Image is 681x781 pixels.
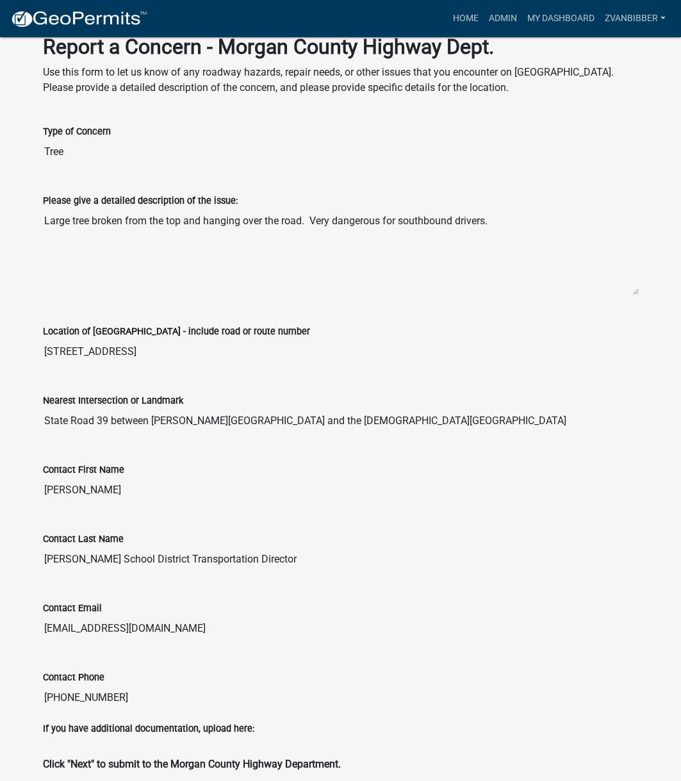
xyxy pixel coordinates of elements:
[43,35,494,59] strong: Report a Concern - Morgan County Highway Dept.
[43,758,341,770] strong: Click "Next" to submit to the Morgan County Highway Department.
[43,197,238,206] label: Please give a detailed description of the issue:
[43,65,639,95] p: Use this form to let us know of any roadway hazards, repair needs, or other issues that you encou...
[448,6,484,31] a: Home
[43,397,183,406] label: Nearest Intersection or Landmark
[43,327,310,336] label: Location of [GEOGRAPHIC_DATA] - include road or route number
[43,466,124,475] label: Contact First Name
[43,725,254,734] label: If you have additional documentation, upload here:
[43,604,102,613] label: Contact Email
[43,535,124,544] label: Contact Last Name
[600,6,671,31] a: zvanbibber
[43,208,639,295] textarea: Large tree broken from the top and hanging over the road. Very dangerous for southbound drivers.
[43,673,104,682] label: Contact Phone
[522,6,600,31] a: My Dashboard
[484,6,522,31] a: Admin
[43,127,111,136] label: Type of Concern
